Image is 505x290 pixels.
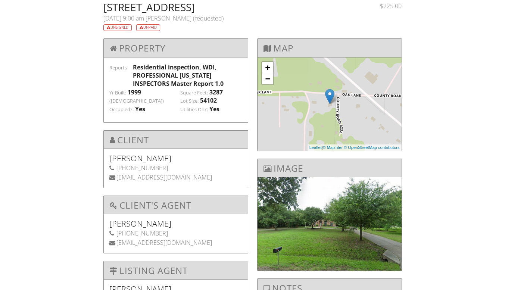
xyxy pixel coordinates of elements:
[308,144,402,151] div: |
[309,145,322,150] a: Leaflet
[109,238,242,247] div: [EMAIL_ADDRESS][DOMAIN_NAME]
[103,14,144,22] span: [DATE] 9:00 am
[209,88,223,96] div: 3287
[104,196,248,214] h3: Client's Agent
[146,14,224,22] span: [PERSON_NAME] (requested)
[133,63,242,88] div: Residential inspection, WDI, PROFESSIONAL [US_STATE] INSPECTORS Master Report 1.0
[136,24,160,31] div: Unpaid
[323,145,343,150] a: © MapTiler
[128,88,141,96] div: 1999
[258,39,402,57] h3: Map
[109,220,242,227] h5: [PERSON_NAME]
[104,261,248,280] h3: Listing Agent
[103,24,132,31] div: Unsigned
[180,98,199,105] label: Lot Size:
[200,96,217,105] div: 54102
[209,105,219,113] div: Yes
[109,90,126,96] label: Yr Built:
[180,106,208,113] label: Utilities On?:
[109,106,134,113] label: Occupied?:
[359,2,402,10] div: $225.00
[104,39,248,57] h3: Property
[109,98,164,105] label: ([DEMOGRAPHIC_DATA])
[262,73,273,84] a: Zoom out
[103,2,351,12] h2: [STREET_ADDRESS]
[109,229,242,237] div: [PHONE_NUMBER]
[109,173,242,181] div: [EMAIL_ADDRESS][DOMAIN_NAME]
[180,90,208,96] label: Square Feet:
[135,105,145,113] div: Yes
[104,131,248,149] h3: Client
[344,145,399,150] a: © OpenStreetMap contributors
[258,159,402,177] h3: Image
[109,64,127,71] label: Reports
[109,155,242,162] h5: [PERSON_NAME]
[262,62,273,73] a: Zoom in
[109,164,242,172] div: [PHONE_NUMBER]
